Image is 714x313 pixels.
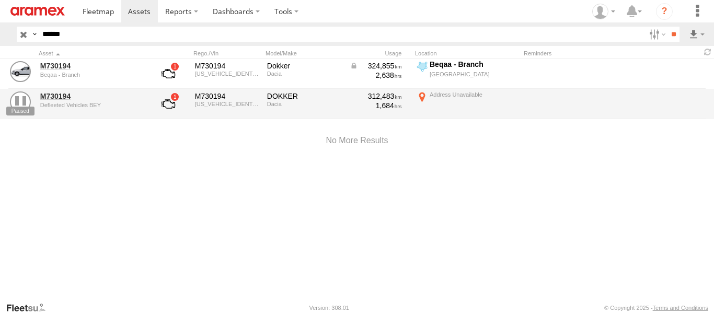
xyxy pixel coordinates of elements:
div: Dacia [267,71,342,77]
a: Visit our Website [6,303,54,313]
a: M730194 [40,91,142,101]
div: Reminders [524,50,617,57]
label: Click to View Current Location [415,90,520,118]
div: © Copyright 2025 - [604,305,708,311]
label: Click to View Current Location [415,60,520,88]
div: Usage [348,50,411,57]
img: aramex-logo.svg [10,7,65,16]
a: Terms and Conditions [653,305,708,311]
div: 312,483 [350,91,402,101]
div: Model/Make [266,50,344,57]
a: View Asset with Fault/s [149,91,188,117]
div: [GEOGRAPHIC_DATA] [430,71,518,78]
div: Version: 308.01 [309,305,349,311]
div: undefined [40,72,142,78]
div: M730194 [195,91,260,101]
div: Beqaa - Branch [430,60,518,69]
i: ? [656,3,673,20]
div: Dokker [267,61,342,71]
div: UU18SDFB4MG594974 [195,101,260,107]
label: Search Query [30,27,39,42]
span: Refresh [701,47,714,57]
a: View Asset Details [10,91,31,112]
div: Dacia [267,101,342,107]
div: 2,638 [350,71,402,80]
div: UU18SDFB4MG594974 [195,71,260,77]
div: Data from Vehicle CANbus [350,61,402,71]
div: Location [415,50,520,57]
div: Mazen Siblini [589,4,619,19]
a: View Asset with Fault/s [149,61,188,86]
a: M730194 [40,61,142,71]
div: undefined [40,102,142,108]
a: View Asset Details [10,61,31,82]
div: DOKKER [267,91,342,101]
div: 1,684 [350,101,402,110]
label: Export results as... [688,27,706,42]
div: Rego./Vin [193,50,261,57]
div: M730194 [195,61,260,71]
label: Search Filter Options [645,27,667,42]
div: Click to Sort [39,50,143,57]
